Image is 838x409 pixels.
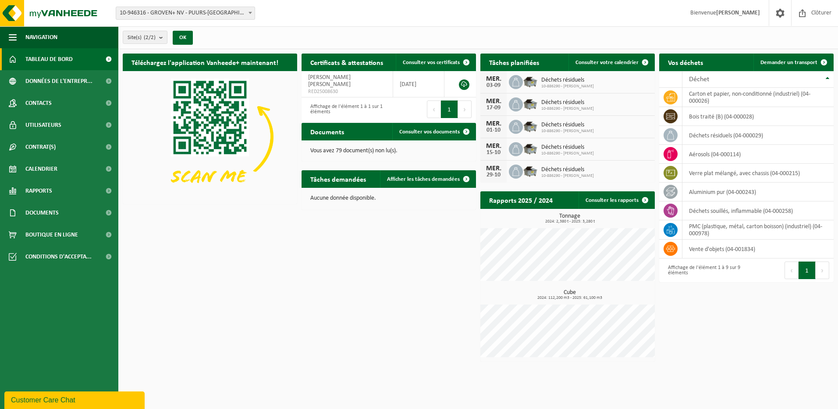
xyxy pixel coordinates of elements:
h3: Cube [485,290,655,300]
span: 10-946316 - GROVEN+ NV - PUURS-SINT-AMANDS [116,7,255,19]
img: WB-5000-GAL-GY-01 [523,96,538,111]
span: Déchets résiduels [541,122,594,129]
span: Contrat(s) [25,136,56,158]
div: 01-10 [485,127,502,133]
td: PMC (plastique, métal, carton boisson) (industriel) (04-000978) [682,220,834,240]
button: Next [458,100,472,118]
span: Consulter vos documents [399,129,460,135]
span: Documents [25,202,59,224]
span: Contacts [25,92,52,114]
p: Vous avez 79 document(s) non lu(s). [310,148,467,154]
div: 15-10 [485,150,502,156]
strong: [PERSON_NAME] [716,10,760,16]
td: aérosols (04-000114) [682,145,834,164]
span: Consulter votre calendrier [575,60,639,65]
a: Consulter les rapports [579,191,654,209]
span: 10-886290 - [PERSON_NAME] [541,129,594,134]
span: Calendrier [25,158,57,180]
button: Previous [427,100,441,118]
h2: Tâches demandées [302,170,375,187]
span: 10-946316 - GROVEN+ NV - PUURS-SINT-AMANDS [116,7,255,20]
td: [DATE] [393,71,444,97]
button: Site(s)(2/2) [123,31,167,44]
span: 2024: 2,380 t - 2025: 3,280 t [485,219,655,224]
button: 1 [799,262,816,279]
td: carton et papier, non-conditionné (industriel) (04-000026) [682,88,834,107]
td: déchets résiduels (04-000029) [682,126,834,145]
button: Next [816,262,829,279]
count: (2/2) [144,35,156,40]
span: 10-886290 - [PERSON_NAME] [541,151,594,156]
h2: Téléchargez l'application Vanheede+ maintenant! [123,54,287,71]
span: Rapports [25,180,52,202]
iframe: chat widget [4,390,146,409]
img: WB-5000-GAL-GY-01 [523,118,538,133]
span: 2024: 112,200 m3 - 2025: 61,100 m3 [485,296,655,300]
div: MER. [485,98,502,105]
span: 10-886290 - [PERSON_NAME] [541,84,594,89]
div: Affichage de l'élément 1 à 9 sur 9 éléments [664,261,742,280]
h3: Tonnage [485,213,655,224]
td: aluminium pur (04-000243) [682,183,834,201]
span: Demander un transport [760,60,817,65]
button: 1 [441,100,458,118]
span: Déchets résiduels [541,144,594,151]
h2: Rapports 2025 / 2024 [480,191,561,208]
span: 10-886290 - [PERSON_NAME] [541,106,594,111]
button: Previous [785,262,799,279]
span: Déchets résiduels [541,99,594,106]
h2: Tâches planifiées [480,54,548,71]
div: 17-09 [485,105,502,111]
div: Affichage de l'élément 1 à 1 sur 1 éléments [306,100,384,119]
td: vente d'objets (04-001834) [682,240,834,258]
div: MER. [485,143,502,150]
p: Aucune donnée disponible. [310,195,467,201]
td: déchets souillés, inflammable (04-000258) [682,201,834,220]
span: [PERSON_NAME] [PERSON_NAME] [308,74,351,88]
img: WB-5000-GAL-GY-01 [523,163,538,178]
img: WB-5000-GAL-GY-01 [523,74,538,89]
div: 03-09 [485,83,502,89]
span: Boutique en ligne [25,224,78,246]
span: Déchet [689,76,709,83]
img: WB-5000-GAL-GY-01 [523,141,538,156]
a: Demander un transport [753,54,833,71]
span: Navigation [25,26,57,48]
span: 10-886290 - [PERSON_NAME] [541,173,594,179]
img: Download de VHEPlus App [123,71,297,202]
span: Afficher les tâches demandées [387,176,460,182]
a: Afficher les tâches demandées [380,170,475,188]
span: Tableau de bord [25,48,73,70]
td: verre plat mélangé, avec chassis (04-000215) [682,164,834,183]
span: Conditions d'accepta... [25,246,92,268]
div: MER. [485,75,502,83]
h2: Certificats & attestations [302,54,392,71]
button: OK [173,31,193,45]
span: Déchets résiduels [541,77,594,84]
div: MER. [485,165,502,172]
span: Site(s) [128,31,156,44]
span: Consulter vos certificats [403,60,460,65]
span: Utilisateurs [25,114,61,136]
a: Consulter vos certificats [396,54,475,71]
a: Consulter votre calendrier [568,54,654,71]
span: RED25008630 [308,88,386,95]
a: Consulter vos documents [392,123,475,140]
h2: Documents [302,123,353,140]
td: bois traité (B) (04-000028) [682,107,834,126]
div: 29-10 [485,172,502,178]
span: Données de l'entrepr... [25,70,92,92]
div: MER. [485,120,502,127]
h2: Vos déchets [659,54,712,71]
span: Déchets résiduels [541,166,594,173]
